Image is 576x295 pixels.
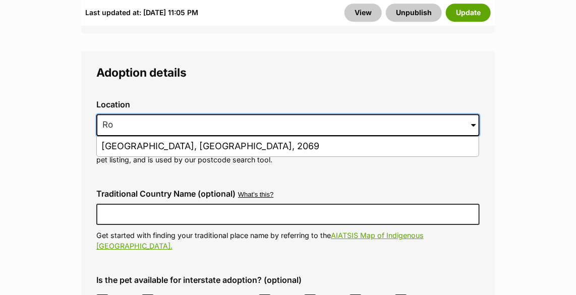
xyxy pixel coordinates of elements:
p: Get started with finding your traditional place name by referring to the [96,230,480,252]
div: Last updated at: [DATE] 11:05 PM [85,4,198,22]
label: Location [96,100,480,109]
input: Enter suburb or postcode [96,114,480,136]
li: [GEOGRAPHIC_DATA], [GEOGRAPHIC_DATA], 2069 [97,137,479,156]
button: Unpublish [386,4,442,22]
label: Traditional Country Name (optional) [96,189,236,198]
button: What's this? [238,191,273,199]
label: Is the pet available for interstate adoption? (optional) [96,275,480,284]
legend: Adoption details [96,66,480,79]
a: View [344,4,382,22]
button: Update [446,4,491,22]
